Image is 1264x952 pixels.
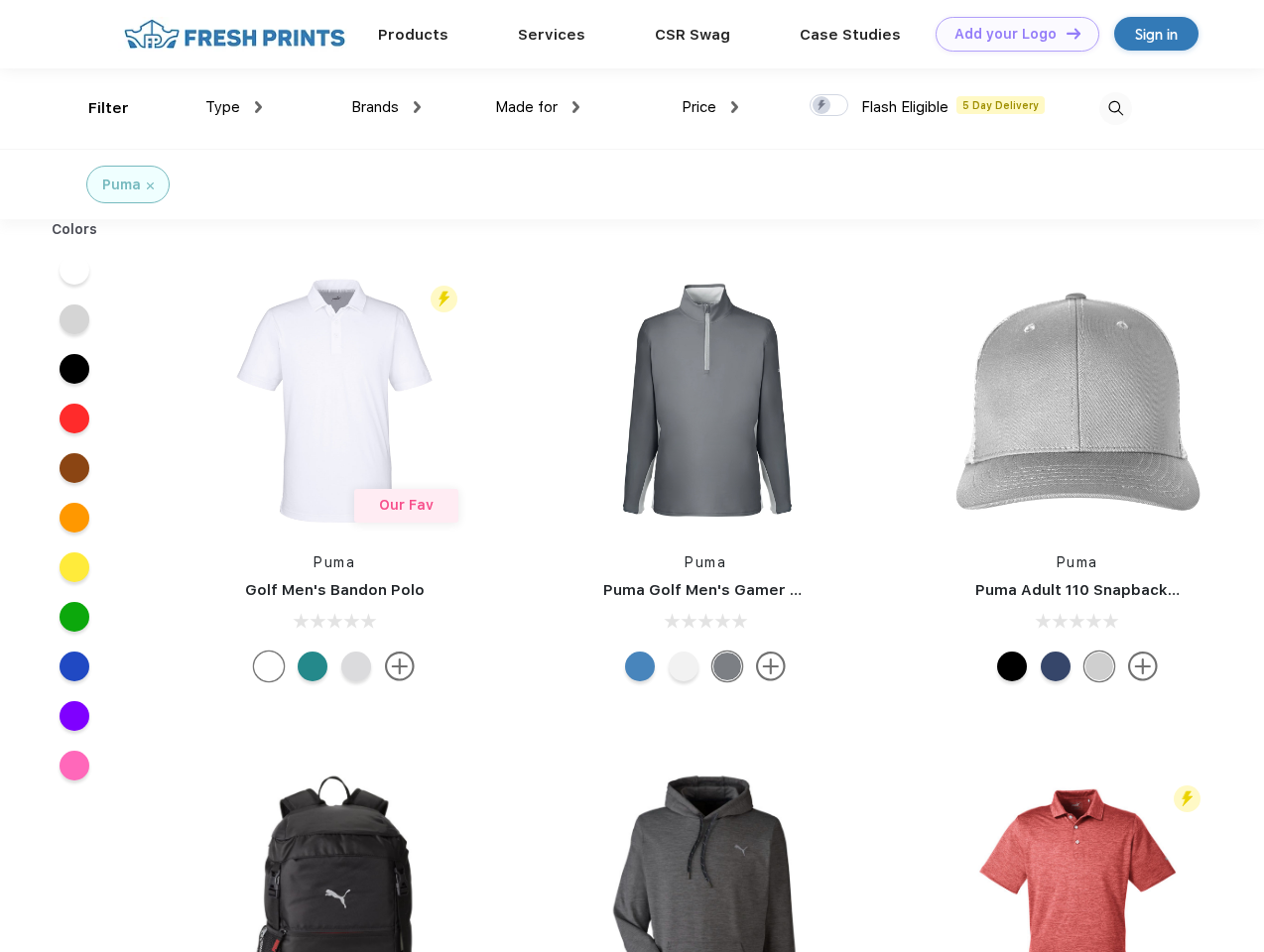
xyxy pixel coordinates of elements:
[1067,28,1080,39] img: DT
[1128,652,1158,681] img: more.svg
[37,219,113,240] div: Colors
[1041,652,1071,681] div: Peacoat with Qut Shd
[385,652,415,681] img: more.svg
[1099,92,1132,125] img: desktop_search.svg
[669,652,698,681] div: Bright White
[147,182,154,189] img: filter_cancel.svg
[946,269,1209,533] img: func=resize&h=266
[1084,652,1114,681] div: Quarry Brt Whit
[414,101,421,113] img: dropdown.png
[1114,17,1199,51] a: Sign in
[625,652,655,681] div: Bright Cobalt
[341,652,371,681] div: High Rise
[731,101,738,113] img: dropdown.png
[254,652,284,681] div: Bright White
[603,581,917,599] a: Puma Golf Men's Gamer Golf Quarter-Zip
[572,101,579,113] img: dropdown.png
[756,652,786,681] img: more.svg
[202,269,466,533] img: func=resize&h=266
[102,175,141,195] div: Puma
[205,98,240,116] span: Type
[997,652,1027,681] div: Pma Blk Pma Blk
[118,17,351,52] img: fo%20logo%202.webp
[956,96,1045,114] span: 5 Day Delivery
[712,652,742,681] div: Quiet Shade
[431,286,457,312] img: flash_active_toggle.svg
[518,26,585,44] a: Services
[682,98,716,116] span: Price
[655,26,730,44] a: CSR Swag
[378,26,448,44] a: Products
[1174,785,1201,812] img: flash_active_toggle.svg
[314,554,355,570] a: Puma
[685,554,726,570] a: Puma
[255,101,262,113] img: dropdown.png
[573,269,837,533] img: func=resize&h=266
[379,497,434,513] span: Our Fav
[861,98,948,116] span: Flash Eligible
[495,98,558,116] span: Made for
[88,97,129,120] div: Filter
[298,652,327,681] div: Green Lagoon
[1057,554,1098,570] a: Puma
[351,98,399,116] span: Brands
[1135,23,1178,46] div: Sign in
[954,26,1057,43] div: Add your Logo
[245,581,425,599] a: Golf Men's Bandon Polo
